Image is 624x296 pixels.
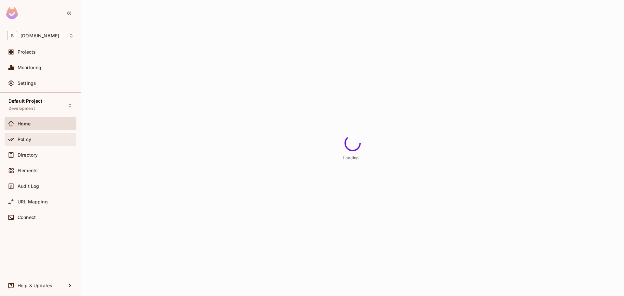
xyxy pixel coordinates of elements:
span: Policy [18,137,31,142]
span: Projects [18,49,36,55]
span: Help & Updates [18,283,52,288]
span: Home [18,121,31,126]
span: Audit Log [18,184,39,189]
img: SReyMgAAAABJRU5ErkJggg== [6,7,18,19]
span: S [7,31,17,40]
span: Elements [18,168,38,173]
span: Connect [18,215,36,220]
span: Development [8,106,35,111]
span: Default Project [8,98,42,104]
span: Settings [18,81,36,86]
span: Directory [18,152,38,158]
span: Loading... [343,155,362,160]
span: Workspace: savameta.com [20,33,59,38]
span: URL Mapping [18,199,48,204]
span: Monitoring [18,65,42,70]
